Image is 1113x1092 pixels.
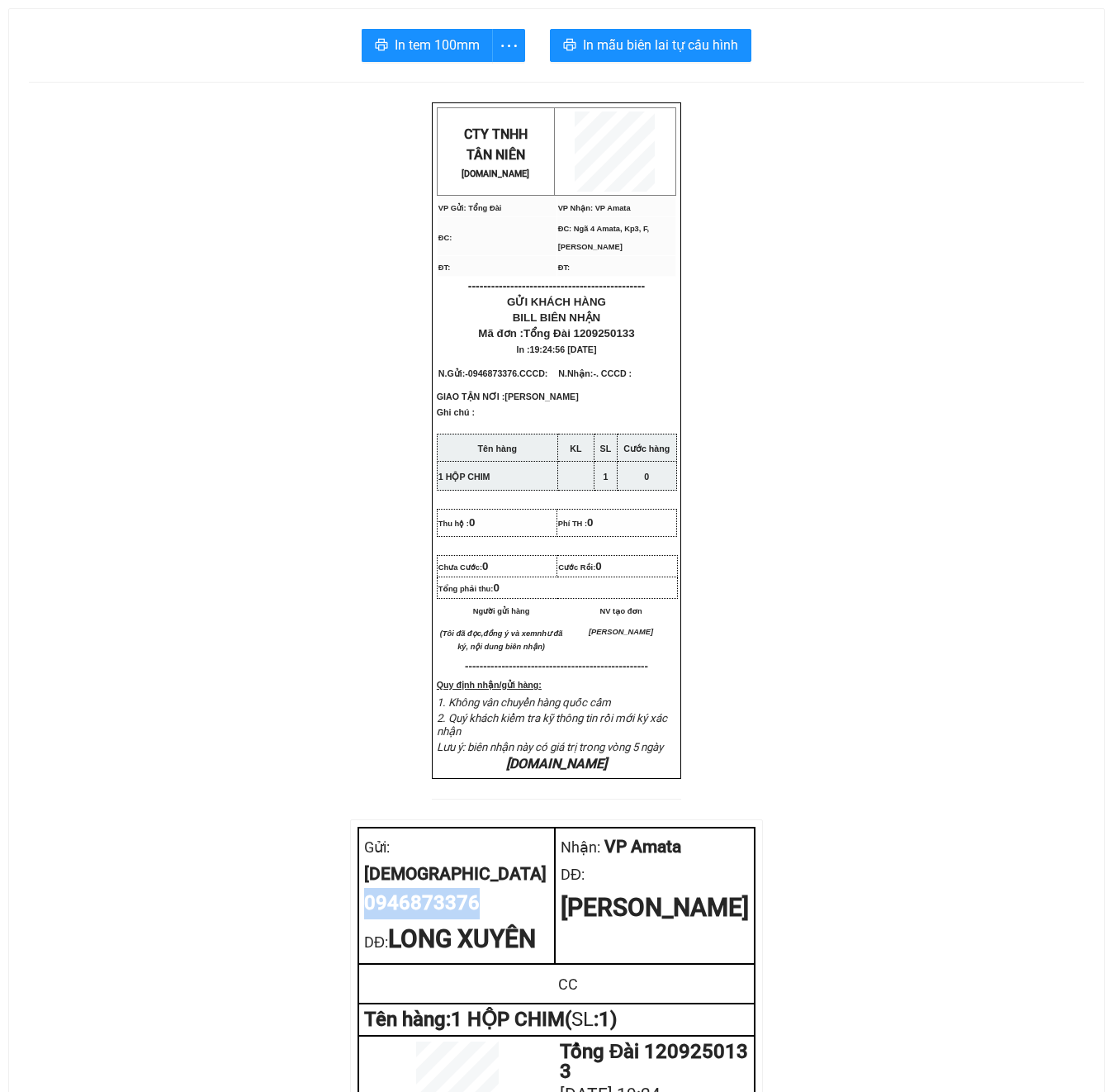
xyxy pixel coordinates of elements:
[437,407,475,430] span: Ghi chú :
[587,516,593,529] span: 0
[589,628,653,636] span: [PERSON_NAME]
[603,472,608,482] span: 1
[364,838,390,856] span: Gửi:
[583,35,738,55] span: In mẫu biên lai tự cấu hình
[558,976,578,993] span: CC
[469,516,475,529] span: 0
[600,607,642,615] span: NV tạo đơn
[519,368,550,378] span: CCCD:
[558,368,632,378] span: N.Nhận:
[478,444,517,453] strong: Tên hàng
[504,392,578,401] span: [PERSON_NAME]
[438,264,451,272] span: ĐT:
[517,344,597,354] span: In :
[593,368,632,378] span: -
[457,629,562,651] em: như đã ký, nội dung biên nhận)
[476,660,648,672] span: -----------------------------------------------
[561,833,749,861] div: VP Amata
[437,392,579,401] span: GIAO TẬN NƠI :
[550,29,751,62] button: printerIn mẫu biên lai tự cấu hình
[437,741,663,753] span: Lưu ý: biên nhận này có giá trị trong vòng 5 ngày
[493,36,524,56] span: more
[438,472,490,482] span: 1 HỘP CHIM
[493,582,499,594] span: 0
[596,368,632,378] span: . CCCD :
[563,38,576,54] span: printer
[438,368,551,378] span: N.Gửi:
[437,712,667,738] span: 2. Quý khách kiểm tra kỹ thông tin rồi mới ký xác nhận
[473,607,530,615] span: Người gửi hàng
[561,866,585,883] span: DĐ:
[437,696,611,709] span: 1. Không vân chuyển hàng quốc cấm
[474,147,525,163] span: ÂN NIÊN
[395,35,480,55] span: In tem 100mm
[364,833,549,888] div: [DEMOGRAPHIC_DATA]
[438,234,452,242] span: ĐC:
[513,311,601,324] span: BILL BIÊN NHẬN
[561,893,749,922] span: [PERSON_NAME]
[600,444,612,453] strong: SL
[570,444,581,453] strong: KL
[464,126,528,142] span: CTY TNHH
[364,888,549,919] div: 0946873376
[438,520,476,528] span: Thu hộ :
[523,327,635,339] span: Tổng Đài 1209250133
[468,279,645,292] span: ----------------------------------------------
[364,1009,749,1030] div: Tên hàng: 1 HỘP CHIM ( : 1 )
[558,563,601,572] span: Cước Rồi:
[465,660,476,672] span: ---
[558,264,571,272] span: ĐT:
[644,472,649,482] span: 0
[595,560,601,572] span: 0
[468,368,551,378] span: 0946873376.
[571,1008,594,1031] span: SL
[467,147,474,163] span: T
[437,680,542,690] strong: Quy định nhận/gửi hàng:
[623,444,670,453] strong: Cước hàng
[438,563,489,572] span: Chưa Cước:
[438,204,502,212] span: VP Gửi: Tổng Đài
[492,29,525,62] button: more
[364,933,388,951] span: DĐ:
[561,838,600,856] span: Nhận:
[507,296,606,308] span: GỬI KHÁCH HÀNG
[558,204,631,212] span: VP Nhận: VP Amata
[560,1042,749,1081] div: Tổng Đài 1209250133
[375,38,388,54] span: printer
[362,29,493,62] button: printerIn tem 100mm
[506,756,607,772] em: [DOMAIN_NAME]
[558,520,594,528] span: Phí TH :
[558,225,650,251] span: ĐC: Ngã 4 Amata, Kp3, F, [PERSON_NAME]
[388,924,536,953] span: LONG XUYÊN
[530,344,597,354] span: 19:24:56 [DATE]
[438,585,500,593] span: Tổng phải thu:
[478,327,634,339] span: Mã đơn :
[440,629,538,638] em: (Tôi đã đọc,đồng ý và xem
[465,368,550,378] span: -
[482,560,488,572] span: 0
[462,169,529,179] strong: [DOMAIN_NAME]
